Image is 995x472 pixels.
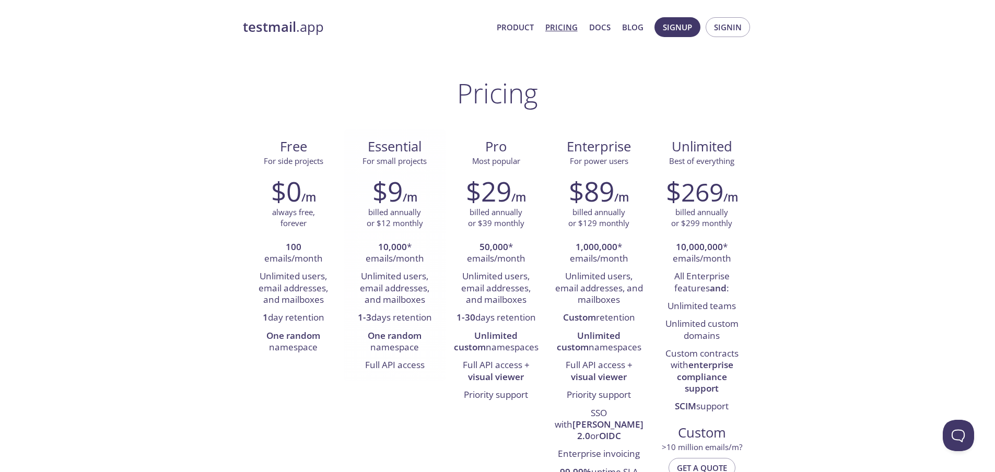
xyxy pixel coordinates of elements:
strong: One random [368,329,422,341]
li: * emails/month [555,239,643,268]
strong: enterprise compliance support [677,359,733,394]
p: always free, forever [272,207,315,229]
span: > 10 million emails/m? [662,442,742,452]
h2: $89 [569,175,614,207]
strong: One random [266,329,320,341]
li: Full API access [352,357,438,374]
li: namespaces [453,327,539,357]
li: Unlimited users, email addresses, and mailboxes [555,268,643,309]
h2: $0 [271,175,301,207]
h6: /m [614,188,629,206]
h2: $ [666,175,723,207]
p: billed annually or $129 monthly [568,207,629,229]
span: For power users [570,156,628,166]
li: Enterprise invoicing [555,446,643,464]
iframe: Help Scout Beacon - Open [943,420,974,451]
span: Best of everything [669,156,734,166]
li: Full API access + [555,357,643,386]
li: Custom contracts with [659,345,745,398]
span: 269 [681,175,723,209]
strong: Custom [563,311,596,323]
strong: [PERSON_NAME] 2.0 [572,418,643,442]
li: namespace [352,327,438,357]
a: Pricing [545,20,578,34]
h6: /m [301,188,316,206]
li: namespace [251,327,336,357]
h2: $29 [466,175,511,207]
a: Docs [589,20,611,34]
span: Enterprise [555,138,643,156]
li: day retention [251,309,336,327]
strong: testmail [243,18,296,36]
span: Essential [353,138,437,156]
strong: Unlimited custom [454,329,518,353]
strong: SCIM [675,400,696,412]
button: Signup [654,17,700,37]
li: * emails/month [659,239,745,268]
li: emails/month [251,239,336,268]
strong: 1-3 [358,311,371,323]
li: Unlimited teams [659,298,745,315]
li: Unlimited users, email addresses, and mailboxes [251,268,336,309]
li: Unlimited users, email addresses, and mailboxes [352,268,438,309]
span: Signup [663,20,692,34]
h6: /m [723,188,738,206]
h1: Pricing [457,77,538,109]
li: namespaces [555,327,643,357]
strong: 1,000,000 [576,241,617,253]
a: Blog [622,20,643,34]
strong: 100 [286,241,301,253]
strong: 1-30 [456,311,475,323]
strong: 10,000,000 [676,241,723,253]
span: Free [251,138,336,156]
a: Product [497,20,534,34]
li: days retention [453,309,539,327]
li: Unlimited users, email addresses, and mailboxes [453,268,539,309]
p: billed annually or $299 monthly [671,207,732,229]
span: Signin [714,20,742,34]
span: Pro [454,138,539,156]
li: days retention [352,309,438,327]
li: Unlimited custom domains [659,315,745,345]
strong: visual viewer [468,371,524,383]
strong: visual viewer [571,371,627,383]
p: billed annually or $39 monthly [468,207,524,229]
span: Unlimited [672,137,732,156]
li: support [659,398,745,416]
h6: /m [511,188,526,206]
strong: 10,000 [378,241,407,253]
li: SSO with or [555,405,643,446]
strong: 50,000 [479,241,508,253]
li: * emails/month [453,239,539,268]
strong: OIDC [599,430,621,442]
span: Most popular [472,156,520,166]
li: Full API access + [453,357,539,386]
a: testmail.app [243,18,488,36]
li: retention [555,309,643,327]
h2: $9 [372,175,403,207]
span: For small projects [362,156,427,166]
li: * emails/month [352,239,438,268]
h6: /m [403,188,417,206]
span: Custom [660,424,744,442]
strong: 1 [263,311,268,323]
strong: and [710,282,727,294]
li: Priority support [555,386,643,404]
p: billed annually or $12 monthly [367,207,423,229]
strong: Unlimited custom [557,329,621,353]
span: For side projects [264,156,323,166]
li: Priority support [453,386,539,404]
li: All Enterprise features : [659,268,745,298]
button: Signin [706,17,750,37]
